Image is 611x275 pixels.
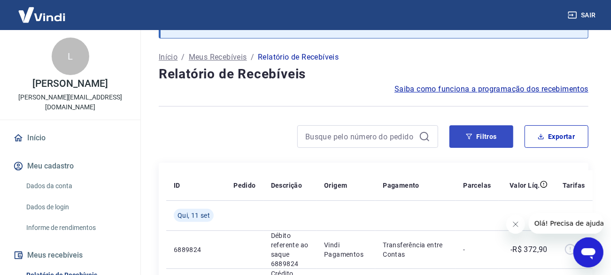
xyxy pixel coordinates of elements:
[11,0,72,29] img: Vindi
[383,181,419,190] p: Pagamento
[8,92,133,112] p: [PERSON_NAME][EMAIL_ADDRESS][DOMAIN_NAME]
[11,245,129,266] button: Meus recebíveis
[463,245,491,254] p: -
[11,156,129,176] button: Meu cadastro
[563,181,585,190] p: Tarifas
[271,231,309,268] p: Débito referente ao saque 6889824
[23,198,129,217] a: Dados de login
[463,181,491,190] p: Parcelas
[32,79,108,89] p: [PERSON_NAME]
[159,65,588,84] h4: Relatório de Recebíveis
[271,181,302,190] p: Descrição
[181,52,185,63] p: /
[174,245,218,254] p: 6889824
[383,240,448,259] p: Transferência entre Contas
[258,52,339,63] p: Relatório de Recebíveis
[178,211,210,220] span: Qui, 11 set
[394,84,588,95] a: Saiba como funciona a programação dos recebimentos
[233,181,255,190] p: Pedido
[6,7,79,14] span: Olá! Precisa de ajuda?
[324,181,347,190] p: Origem
[566,7,600,24] button: Sair
[189,52,247,63] a: Meus Recebíveis
[510,244,548,255] p: -R$ 372,90
[305,130,415,144] input: Busque pelo número do pedido
[525,125,588,148] button: Exportar
[52,38,89,75] div: L
[159,52,178,63] a: Início
[510,181,540,190] p: Valor Líq.
[449,125,513,148] button: Filtros
[251,52,254,63] p: /
[23,218,129,237] a: Informe de rendimentos
[324,240,368,259] p: Vindi Pagamentos
[506,215,525,234] iframe: Fechar mensagem
[11,128,129,148] a: Início
[529,213,603,234] iframe: Mensagem da empresa
[573,237,603,267] iframe: Botão para abrir a janela de mensagens
[174,181,180,190] p: ID
[23,176,129,196] a: Dados da conta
